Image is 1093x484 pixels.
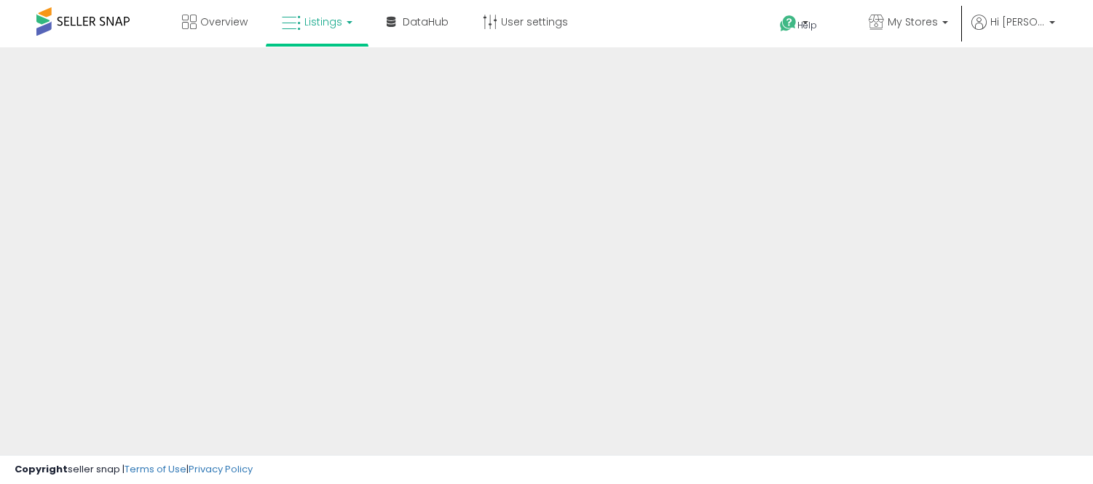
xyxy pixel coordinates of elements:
div: seller snap | | [15,463,253,477]
a: Hi [PERSON_NAME] [971,15,1055,47]
span: DataHub [403,15,449,29]
i: Get Help [779,15,797,33]
strong: Copyright [15,462,68,476]
span: Help [797,19,817,31]
span: My Stores [888,15,938,29]
a: Terms of Use [125,462,186,476]
a: Help [768,4,845,47]
span: Listings [304,15,342,29]
span: Overview [200,15,248,29]
a: Privacy Policy [189,462,253,476]
span: Hi [PERSON_NAME] [990,15,1045,29]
